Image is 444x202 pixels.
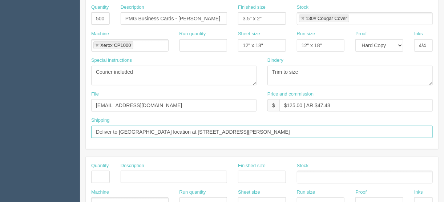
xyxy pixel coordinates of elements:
label: Inks [414,31,423,37]
div: $ [267,99,279,112]
label: Quantity [91,4,109,11]
label: Sheet size [238,189,260,196]
label: Proof [355,189,367,196]
label: Sheet size [238,31,260,37]
label: Description [121,162,144,169]
label: Run quantity [179,31,206,37]
label: Run size [297,31,315,37]
label: Machine [91,189,109,196]
label: Special instructions [91,57,132,64]
label: Stock [297,4,309,11]
div: Xerox CP1000 [100,43,131,48]
label: Proof [355,31,367,37]
label: Run quantity [179,189,206,196]
label: Shipping [91,117,110,124]
label: Finished size [238,162,266,169]
textarea: Courier included [91,66,257,85]
div: 130# Cougar Cover [306,16,347,21]
label: Inks [414,189,423,196]
label: Stock [297,162,309,169]
textarea: Trim to size [267,66,433,85]
label: File [91,91,99,98]
label: Quantity [91,162,109,169]
label: Price and commission [267,91,314,98]
label: Description [121,4,144,11]
label: Run size [297,189,315,196]
label: Machine [91,31,109,37]
label: Bindery [267,57,283,64]
label: Finished size [238,4,266,11]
